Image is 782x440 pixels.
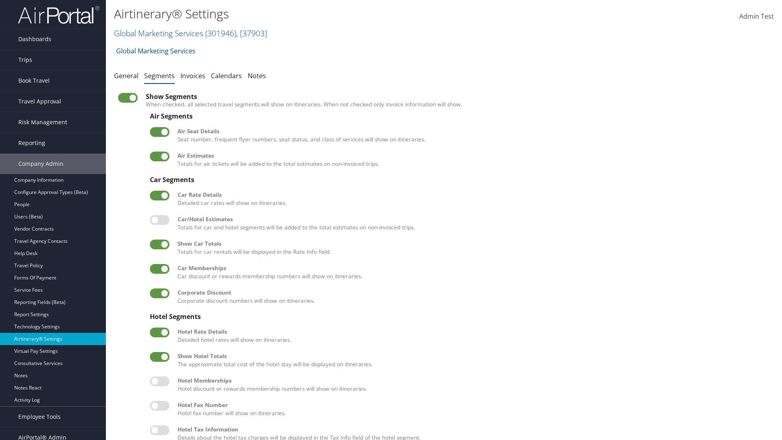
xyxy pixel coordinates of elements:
div: Show Segments [146,93,770,100]
div: Car Segments [150,176,766,183]
span: , [ 37903 ] [236,28,267,39]
span: Risk Management [18,112,67,132]
div: Air Segments [150,112,766,120]
div: Show Car Totals [178,240,766,248]
span: Dashboards [18,29,51,49]
div: Hotel Segments [150,313,766,320]
label: Detailed car rates will show on itineraries. [178,191,766,207]
label: Totals for air tickets will be added to the total estimates on non-invoiced trips. [178,152,766,168]
a: Admin Test [739,4,774,29]
a: Global Marketing Services [116,43,195,59]
span: Travel Approval [18,91,61,112]
div: Hotel Fax Number [178,401,766,409]
span: Admin Test [739,12,774,21]
label: Totals for car rentals will be displayed in the Rate Info field. [178,240,766,256]
div: Car/Hotel Estimates [178,215,766,223]
div: Hotel Rate Details [178,328,766,336]
label: Totals for car and hotel segments will be added to the total estimates on non-invoiced trips. [178,215,766,232]
img: airportal-logo.png [18,5,99,24]
span: Company Admin [18,154,64,174]
span: Reporting [18,133,45,153]
a: Global Marketing Services [114,28,267,39]
label: The approximate total cost of the hotel stay will be displayed on itineraries. [178,352,766,369]
div: Car Memberships [178,264,766,272]
h1: Airtinerary® Settings [114,5,554,22]
a: Invoices [180,71,205,80]
a: Segments [144,71,175,80]
div: Corporate Discount [178,288,766,297]
label: Detailed hotel rates will show on itineraries. [178,328,766,344]
span: Book Travel [18,70,50,91]
label: When checked, all selected travel segments will show on itineraries. When not checked only invoic... [146,100,770,108]
span: Trips [18,50,32,70]
label: Corporate discount numbers will show on itineraries. [178,288,766,305]
a: General [114,71,138,80]
div: Air Estimates [178,152,766,160]
label: Hotel discount or rewards membership numbers will show on itineraries. [178,376,766,393]
label: Car discount or rewards membership numbers will show on itineraries. [178,264,766,281]
div: Show Hotel Totals [178,352,766,360]
a: Calendars [211,71,242,80]
label: Hotel fax number will show on itineraries. [178,401,766,418]
div: Hotel Tax Information [178,425,766,433]
div: Air Seat Details [178,127,766,135]
div: Car Rate Details [178,191,766,199]
span: ( 301946 ) [205,28,236,39]
div: Hotel Memberships [178,376,766,385]
span: Employee Tools [18,407,61,427]
a: Notes [248,71,266,80]
label: Seat number, frequent flyer numbers, seat status, and class of services will show on itineraries. [178,127,766,144]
